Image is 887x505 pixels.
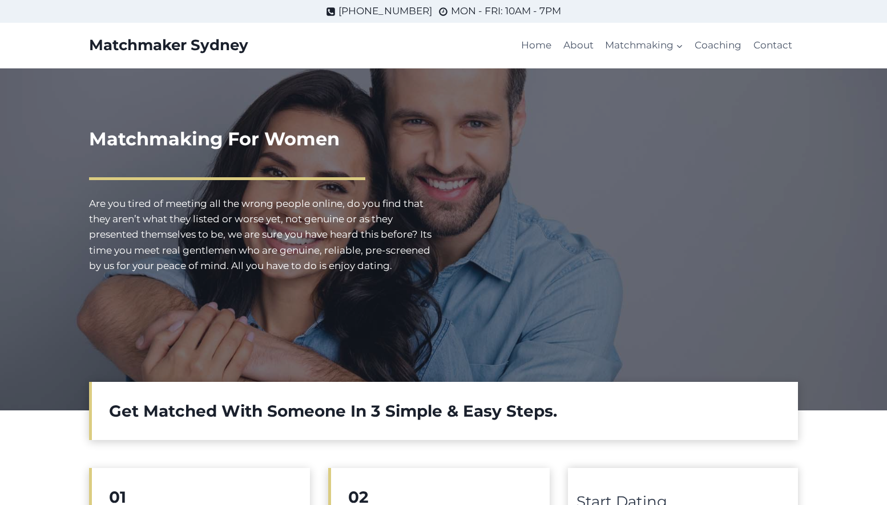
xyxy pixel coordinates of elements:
[599,32,689,59] a: Matchmaking
[558,32,599,59] a: About
[89,196,434,274] p: Are you tired of meeting all the wrong people online, do you find that they aren’t what they list...
[326,3,432,19] a: [PHONE_NUMBER]
[89,125,434,153] h1: Matchmaking For Women
[109,399,781,423] h2: Get Matched With Someone In 3 Simple & Easy Steps.​
[748,32,798,59] a: Contact
[338,3,432,19] span: [PHONE_NUMBER]
[89,36,248,54] a: Matchmaker Sydney
[689,32,747,59] a: Coaching
[515,32,798,59] nav: Primary
[605,38,683,53] span: Matchmaking
[515,32,557,59] a: Home
[451,3,561,19] span: MON - FRI: 10AM - 7PM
